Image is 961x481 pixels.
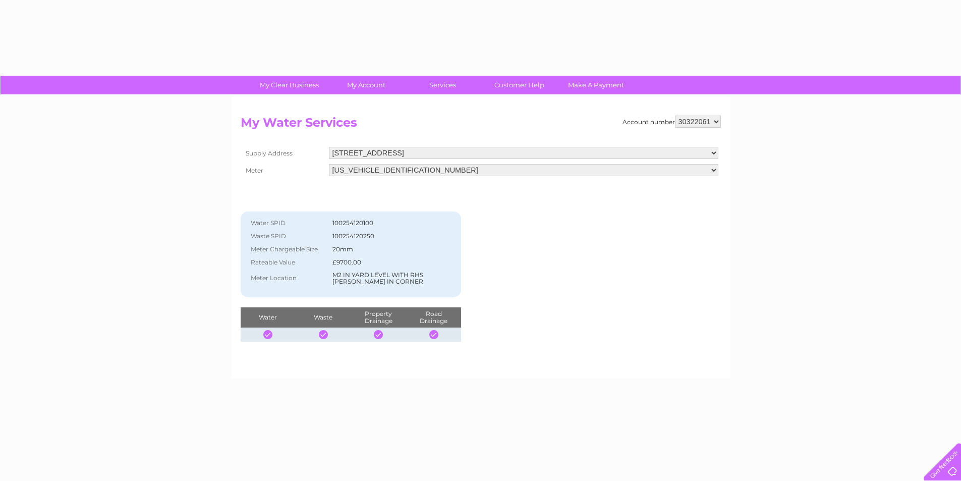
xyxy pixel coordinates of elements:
th: Meter Location [246,269,330,288]
td: 20mm [330,243,457,256]
a: Customer Help [478,76,561,94]
th: Property Drainage [351,307,406,328]
div: Account number [623,116,721,128]
a: My Account [324,76,408,94]
td: 100254120100 [330,217,457,230]
a: My Clear Business [248,76,331,94]
a: Services [401,76,484,94]
th: Waste [296,307,351,328]
h2: My Water Services [241,116,721,135]
th: Supply Address [241,144,326,162]
th: Meter [241,162,326,179]
th: Water [241,307,296,328]
td: M2 IN YARD LEVEL WITH RHS [PERSON_NAME] IN CORNER [330,269,457,288]
th: Rateable Value [246,256,330,269]
th: Meter Chargeable Size [246,243,330,256]
th: Waste SPID [246,230,330,243]
a: Make A Payment [554,76,638,94]
th: Road Drainage [406,307,462,328]
td: 100254120250 [330,230,457,243]
td: £9700.00 [330,256,457,269]
th: Water SPID [246,217,330,230]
